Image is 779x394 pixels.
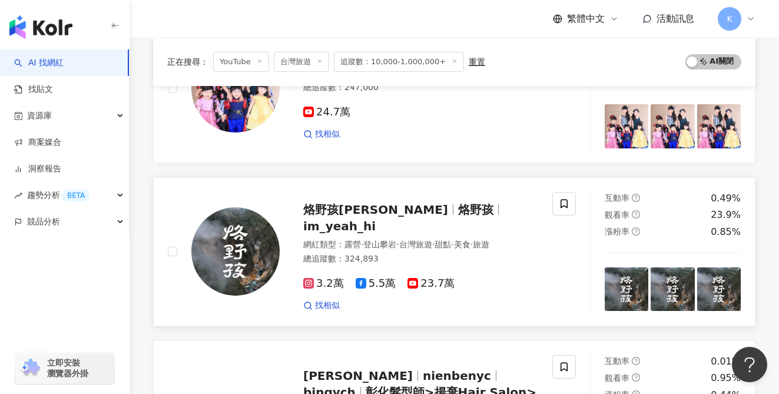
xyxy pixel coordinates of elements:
[213,52,269,72] span: YouTube
[27,102,52,129] span: 資源庫
[632,194,640,202] span: question-circle
[605,227,629,236] span: 漲粉率
[651,104,694,148] img: post-image
[303,239,538,251] div: 網紅類型 ：
[344,240,361,249] span: 露營
[363,240,396,249] span: 登山攀岩
[632,357,640,365] span: question-circle
[727,12,732,25] span: K
[15,352,114,384] a: chrome extension立即安裝 瀏覽器外掛
[732,347,767,382] iframe: Help Scout Beacon - Open
[697,104,741,148] img: post-image
[473,240,489,249] span: 旅遊
[451,240,453,249] span: ·
[315,128,340,140] span: 找相似
[303,219,376,233] span: im_yeah_hi
[14,191,22,200] span: rise
[14,163,61,175] a: 洞察報告
[711,208,741,221] div: 23.9%
[315,300,340,312] span: 找相似
[303,277,344,290] span: 3.2萬
[605,104,648,148] img: post-image
[711,355,741,368] div: 0.01%
[711,372,741,385] div: 0.95%
[396,240,399,249] span: ·
[399,240,432,249] span: 台灣旅遊
[191,44,280,133] img: KOL Avatar
[632,373,640,382] span: question-circle
[605,210,629,220] span: 觀看率
[470,240,473,249] span: ·
[27,208,60,235] span: 競品分析
[334,52,464,72] span: 追蹤數：10,000-1,000,000+
[458,203,493,217] span: 烙野孩
[711,226,741,239] div: 0.85%
[153,177,755,326] a: KOL Avatar烙野孩[PERSON_NAME]烙野孩im_yeah_hi網紅類型：露營·登山攀岩·台灣旅遊·甜點·美食·旅遊總追蹤數：324,8933.2萬5.5萬23.7萬找相似互動率q...
[361,240,363,249] span: ·
[27,182,89,208] span: 趨勢分析
[303,203,448,217] span: 烙野孩[PERSON_NAME]
[356,277,396,290] span: 5.5萬
[435,240,451,249] span: 甜點
[605,267,648,311] img: post-image
[303,369,413,383] span: [PERSON_NAME]
[657,13,694,24] span: 活動訊息
[605,356,629,366] span: 互動率
[303,106,350,118] span: 24.7萬
[432,240,435,249] span: ·
[167,57,208,67] span: 正在搜尋 ：
[567,12,605,25] span: 繁體中文
[274,52,329,72] span: 台灣旅遊
[303,128,340,140] a: 找相似
[469,57,485,67] div: 重置
[632,227,640,236] span: question-circle
[423,369,491,383] span: nienbenyc
[605,193,629,203] span: 互動率
[407,277,455,290] span: 23.7萬
[19,359,42,378] img: chrome extension
[9,15,72,39] img: logo
[711,192,741,205] div: 0.49%
[303,82,538,94] div: 總追蹤數 ： 247,000
[605,373,629,383] span: 觀看率
[47,357,88,379] span: 立即安裝 瀏覽器外掛
[153,14,755,163] a: KOL Avatar吃喝玩樂yuyuchen網紅類型：台灣旅遊·日常話題·教育與學習總追蹤數：247,00024.7萬找相似互動率question-circle0%觀看率question-cir...
[14,84,53,95] a: 找貼文
[697,267,741,311] img: post-image
[62,190,89,201] div: BETA
[303,253,538,265] div: 總追蹤數 ： 324,893
[14,137,61,148] a: 商案媒合
[14,57,64,69] a: searchAI 找網紅
[454,240,470,249] span: 美食
[191,207,280,296] img: KOL Avatar
[632,210,640,218] span: question-circle
[303,300,340,312] a: 找相似
[651,267,694,311] img: post-image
